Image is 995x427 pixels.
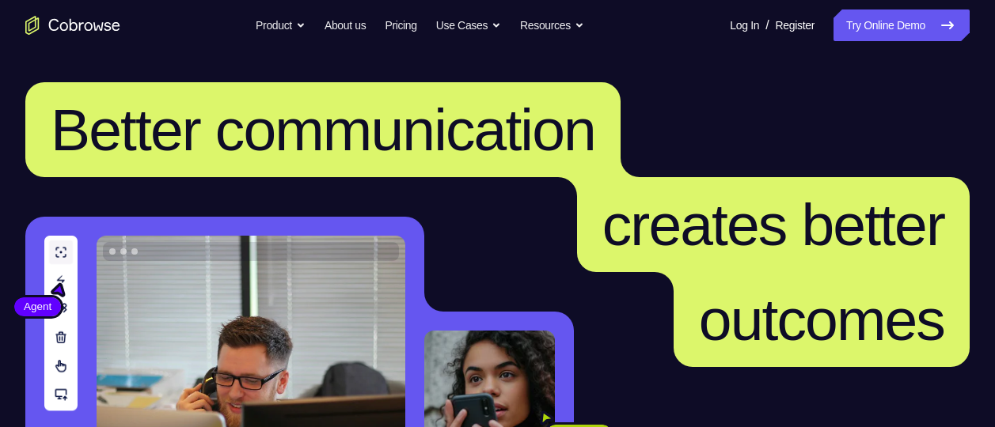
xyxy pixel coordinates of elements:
[51,96,595,163] span: Better communication
[436,9,501,41] button: Use Cases
[730,9,759,41] a: Log In
[25,16,120,35] a: Go to the home page
[385,9,416,41] a: Pricing
[834,9,970,41] a: Try Online Demo
[520,9,584,41] button: Resources
[256,9,306,41] button: Product
[776,9,815,41] a: Register
[699,286,944,353] span: outcomes
[765,16,769,35] span: /
[602,191,944,258] span: creates better
[325,9,366,41] a: About us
